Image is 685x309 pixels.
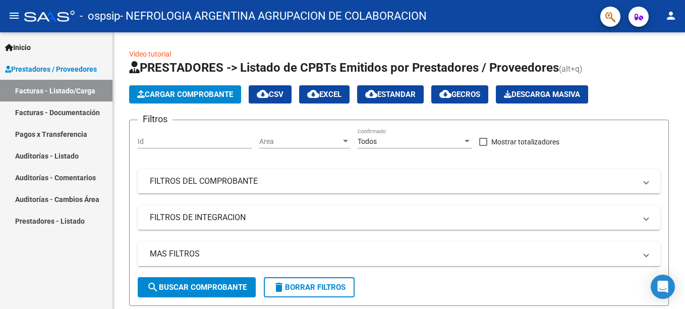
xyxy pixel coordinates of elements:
[491,136,559,148] span: Mostrar totalizadores
[150,212,636,223] mat-panel-title: FILTROS DE INTEGRACION
[249,85,292,104] button: CSV
[138,205,660,230] mat-expansion-panel-header: FILTROS DE INTEGRACION
[365,90,416,99] span: Estandar
[138,242,660,266] mat-expansion-panel-header: MAS FILTROS
[8,10,20,22] mat-icon: menu
[273,283,346,292] span: Borrar Filtros
[651,275,675,299] div: Open Intercom Messenger
[129,61,559,75] span: PRESTADORES -> Listado de CPBTs Emitidos por Prestadores / Proveedores
[129,85,241,104] button: Cargar Comprobante
[365,88,377,100] mat-icon: cloud_download
[147,283,247,292] span: Buscar Comprobante
[307,88,319,100] mat-icon: cloud_download
[5,42,31,53] span: Inicio
[665,10,677,22] mat-icon: person
[504,90,580,99] span: Descarga Masiva
[299,85,350,104] button: EXCEL
[559,64,583,74] span: (alt+q)
[307,90,341,99] span: EXCEL
[496,85,588,104] button: Descarga Masiva
[147,281,159,293] mat-icon: search
[431,85,488,104] button: Gecros
[257,90,283,99] span: CSV
[138,112,173,126] h3: Filtros
[138,277,256,297] button: Buscar Comprobante
[273,281,285,293] mat-icon: delete
[150,176,636,187] mat-panel-title: FILTROS DEL COMPROBANTE
[150,248,636,260] mat-panel-title: MAS FILTROS
[357,85,424,104] button: Estandar
[257,88,269,100] mat-icon: cloud_download
[496,85,588,104] app-download-masive: Descarga masiva de comprobantes (adjuntos)
[439,90,480,99] span: Gecros
[5,64,97,75] span: Prestadores / Proveedores
[358,137,377,145] span: Todos
[264,277,355,297] button: Borrar Filtros
[120,5,427,27] span: - NEFROLOGIA ARGENTINA AGRUPACION DE COLABORACION
[259,137,341,146] span: Area
[439,88,451,100] mat-icon: cloud_download
[129,50,171,58] a: Video tutorial
[80,5,120,27] span: - ospsip
[137,90,233,99] span: Cargar Comprobante
[138,169,660,193] mat-expansion-panel-header: FILTROS DEL COMPROBANTE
